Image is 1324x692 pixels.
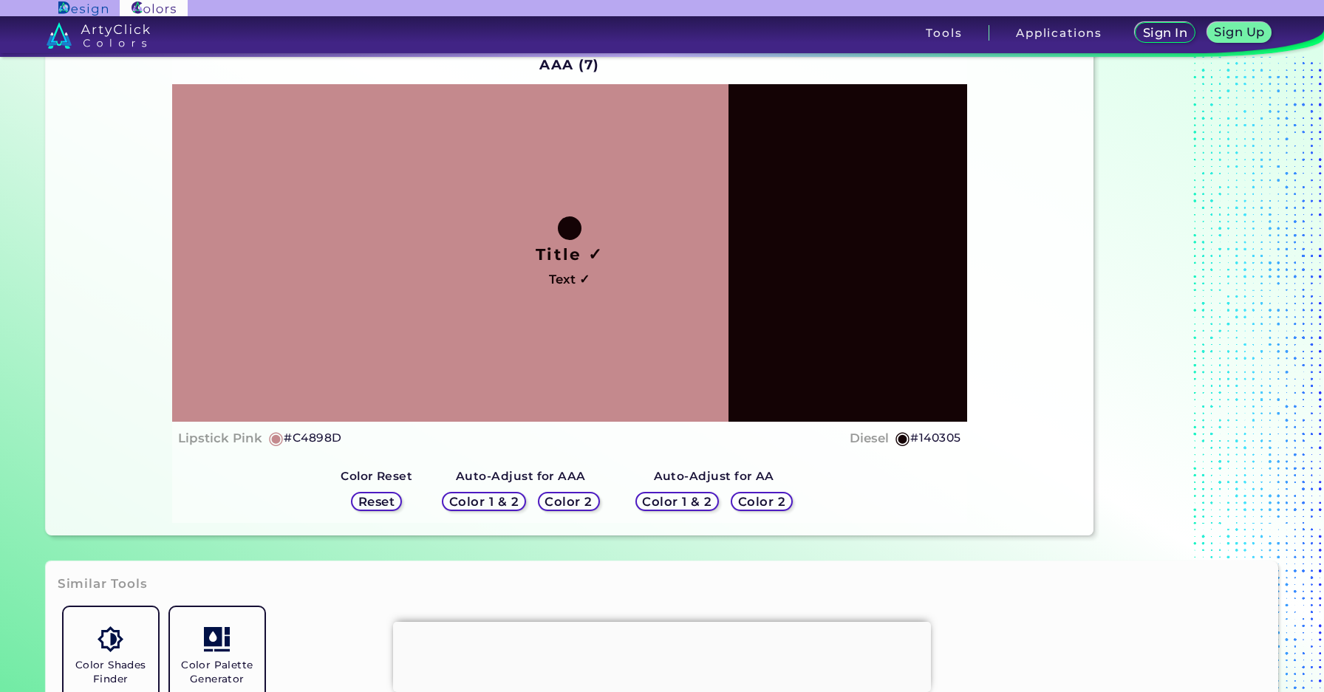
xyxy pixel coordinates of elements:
[456,469,586,483] strong: Auto-Adjust for AAA
[536,243,604,265] h1: Title ✓
[98,626,123,652] img: icon_color_shades.svg
[1135,22,1195,43] a: Sign In
[910,428,960,448] h5: #140305
[178,428,262,449] h4: Lipstick Pink
[1142,27,1187,39] h5: Sign In
[204,626,230,652] img: icon_col_pal_col.svg
[895,429,911,447] h5: ◉
[449,496,519,508] h5: Color 1 & 2
[1214,26,1265,38] h5: Sign Up
[69,658,152,686] h5: Color Shades Finder
[926,27,962,38] h3: Tools
[284,428,341,448] h5: #C4898D
[642,496,712,508] h5: Color 1 & 2
[533,49,606,81] h2: AAA (7)
[1207,22,1272,43] a: Sign Up
[850,428,889,449] h4: Diesel
[358,496,395,508] h5: Reset
[58,1,108,16] img: ArtyClick Design logo
[654,469,774,483] strong: Auto-Adjust for AA
[393,622,931,688] iframe: Advertisement
[738,496,786,508] h5: Color 2
[268,429,284,447] h5: ◉
[176,658,259,686] h5: Color Palette Generator
[341,469,412,483] strong: Color Reset
[545,496,593,508] h5: Color 2
[47,22,151,49] img: logo_artyclick_colors_white.svg
[549,269,590,290] h4: Text ✓
[1016,27,1102,38] h3: Applications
